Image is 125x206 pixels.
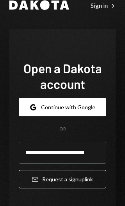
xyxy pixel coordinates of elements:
[91,2,116,9] div: Sign in
[19,170,106,188] button: Request a signuplink
[91,1,116,9] a: Sign in
[19,60,106,92] h1: Open a Dakota account
[19,98,106,116] button: Continue with Google
[59,126,66,132] div: OR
